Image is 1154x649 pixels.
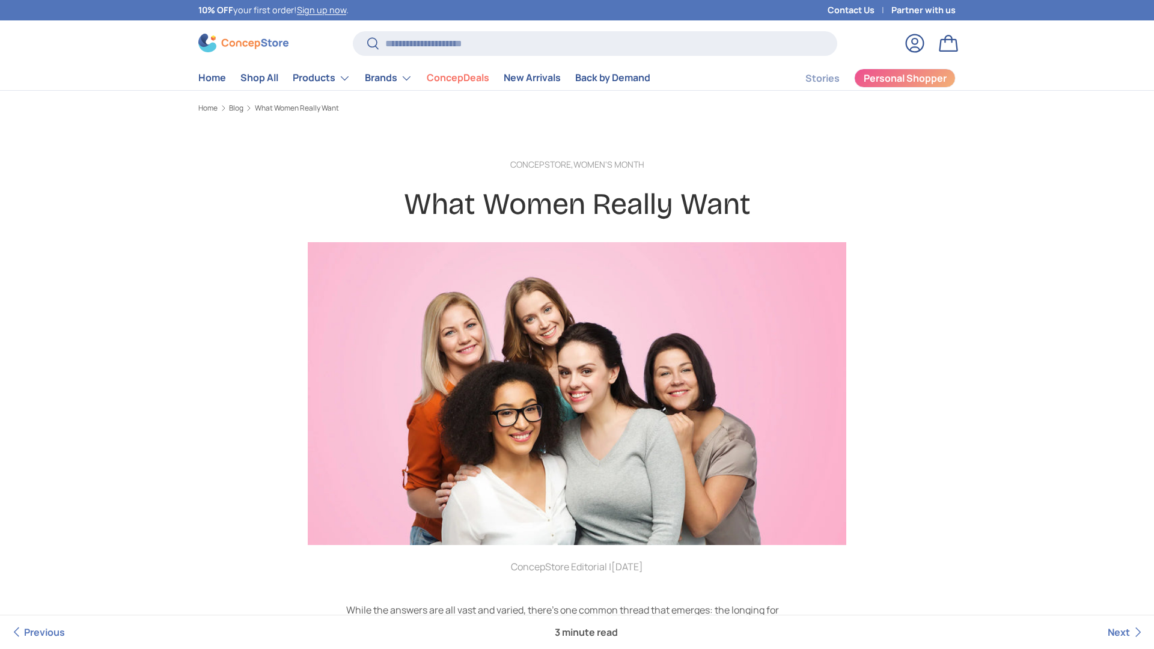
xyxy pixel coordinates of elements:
[10,615,65,649] a: Previous
[1108,615,1144,649] a: Next
[777,66,956,90] nav: Secondary
[198,66,226,90] a: Home
[198,66,650,90] nav: Primary
[854,69,956,88] a: Personal Shopper
[308,242,846,545] img: women-in-all-colors-posing-for-a-photo-concepstore-iwd2024-article
[365,66,412,90] a: Brands
[198,34,288,52] img: ConcepStore
[285,66,358,90] summary: Products
[573,159,644,170] a: Women's Month
[611,560,643,573] time: [DATE]
[240,66,278,90] a: Shop All
[864,73,947,83] span: Personal Shopper
[255,105,339,112] a: What Women Really Want
[346,186,808,223] h1: What Women Really Want
[1108,626,1130,639] span: Next
[198,103,956,114] nav: Breadcrumbs
[346,603,808,632] p: While the answers are all vast and varied, there’s one common thread that emerges: the longing fo...
[198,4,349,17] p: your first order! .
[24,626,65,639] span: Previous
[828,4,891,17] a: Contact Us
[346,559,808,574] p: ConcepStore Editorial |
[297,4,346,16] a: Sign up now
[358,66,420,90] summary: Brands
[229,105,243,112] a: Blog
[805,67,840,90] a: Stories
[198,4,233,16] strong: 10% OFF
[504,66,561,90] a: New Arrivals
[293,66,350,90] a: Products
[198,105,218,112] a: Home
[891,4,956,17] a: Partner with us
[510,159,573,170] a: ConcepStore,
[545,615,627,649] span: 3 minute read
[427,66,489,90] a: ConcepDeals
[575,66,650,90] a: Back by Demand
